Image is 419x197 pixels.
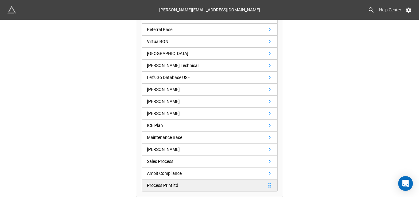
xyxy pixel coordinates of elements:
[147,74,190,81] div: Let's Go Database USE
[142,48,278,60] a: [GEOGRAPHIC_DATA]
[142,144,278,156] a: [PERSON_NAME]
[142,96,278,108] a: [PERSON_NAME]
[147,86,180,93] div: [PERSON_NAME]
[147,170,182,177] div: Ambit Compliance
[147,62,198,69] div: [PERSON_NAME] Technical
[147,110,180,117] div: [PERSON_NAME]
[147,146,180,153] div: [PERSON_NAME]
[142,24,278,36] a: Referral Base
[147,50,188,57] div: [GEOGRAPHIC_DATA]
[142,120,278,132] a: ICE Plan
[147,122,163,129] div: ICE Plan
[147,26,172,33] div: Referral Base
[142,156,278,167] a: Sales Process
[147,98,180,105] div: [PERSON_NAME]
[159,4,260,15] div: [PERSON_NAME][EMAIL_ADDRESS][DOMAIN_NAME]
[142,84,278,96] a: [PERSON_NAME]
[142,167,278,179] a: Ambit Compliance
[7,6,16,14] img: miniextensions-icon.73ae0678.png
[142,132,278,144] a: Maintenance Base
[142,179,278,191] a: Process Print ltd
[142,72,278,84] a: Let's Go Database USE
[142,108,278,120] a: [PERSON_NAME]
[375,4,406,15] a: Help Center
[147,38,168,45] div: VirtualBON
[147,158,173,165] div: Sales Process
[398,176,413,191] div: Open Intercom Messenger
[142,60,278,72] a: [PERSON_NAME] Technical
[147,134,182,141] div: Maintenance Base
[147,182,178,189] div: Process Print ltd
[142,36,278,48] a: VirtualBON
